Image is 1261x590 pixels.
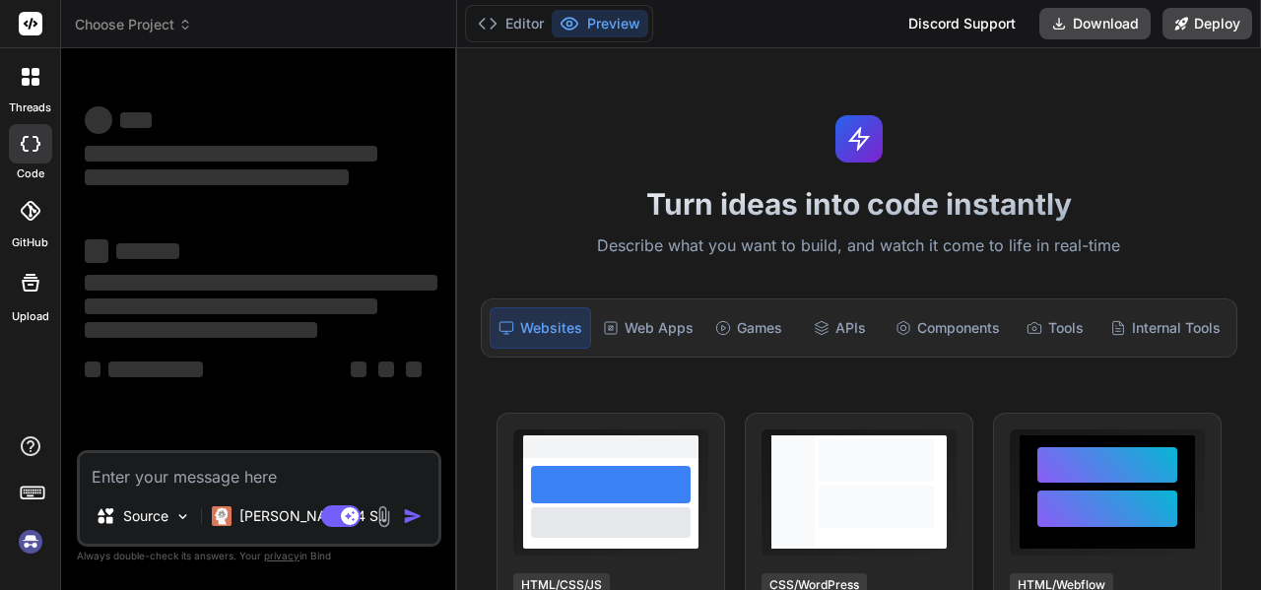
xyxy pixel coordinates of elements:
[469,233,1249,259] p: Describe what you want to build, and watch it come to life in real-time
[552,10,648,37] button: Preview
[378,361,394,377] span: ‌
[796,307,883,349] div: APIs
[372,505,395,528] img: attachment
[14,525,47,558] img: signin
[85,169,349,185] span: ‌
[12,234,48,251] label: GitHub
[264,550,299,561] span: privacy
[116,243,179,259] span: ‌
[239,506,386,526] p: [PERSON_NAME] 4 S..
[9,99,51,116] label: threads
[77,547,441,565] p: Always double-check its answers. Your in Bind
[85,298,377,314] span: ‌
[120,112,152,128] span: ‌
[705,307,792,349] div: Games
[85,361,100,377] span: ‌
[85,239,108,263] span: ‌
[108,361,203,377] span: ‌
[595,307,701,349] div: Web Apps
[85,146,377,162] span: ‌
[351,361,366,377] span: ‌
[1039,8,1151,39] button: Download
[85,106,112,134] span: ‌
[17,165,44,182] label: code
[896,8,1028,39] div: Discord Support
[888,307,1008,349] div: Components
[123,506,168,526] p: Source
[85,322,317,338] span: ‌
[403,506,423,526] img: icon
[490,307,591,349] div: Websites
[12,308,49,325] label: Upload
[75,15,192,34] span: Choose Project
[174,508,191,525] img: Pick Models
[470,10,552,37] button: Editor
[1012,307,1098,349] div: Tools
[1102,307,1228,349] div: Internal Tools
[406,361,422,377] span: ‌
[469,186,1249,222] h1: Turn ideas into code instantly
[212,506,232,526] img: Claude 4 Sonnet
[85,275,437,291] span: ‌
[1162,8,1252,39] button: Deploy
